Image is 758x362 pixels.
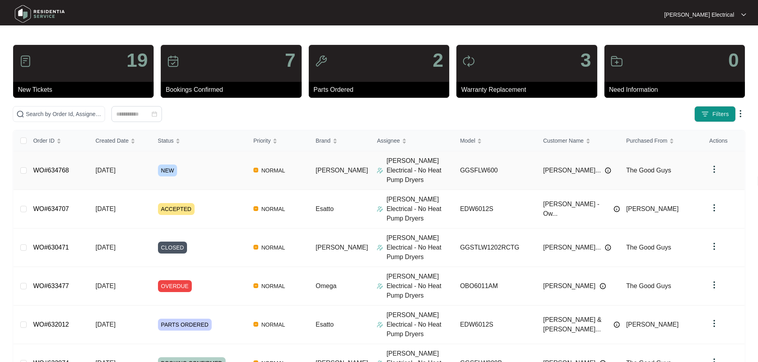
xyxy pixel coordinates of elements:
p: [PERSON_NAME] Electrical [664,11,734,19]
span: OVERDUE [158,280,192,292]
img: dropdown arrow [709,203,719,213]
p: [PERSON_NAME] Electrical - No Heat Pump Dryers [386,233,454,262]
img: Vercel Logo [253,322,258,327]
span: [PERSON_NAME] & [PERSON_NAME]... [543,315,610,334]
span: NORMAL [258,204,288,214]
img: Vercel Logo [253,206,258,211]
span: [PERSON_NAME] - Ow... [543,199,610,219]
input: Search by Order Id, Assignee Name, Customer Name, Brand and Model [26,110,101,118]
span: [PERSON_NAME] [543,281,596,291]
button: filter iconFilters [694,106,736,122]
span: [DATE] [95,244,115,251]
th: Purchased From [620,130,703,151]
td: GGSTLW1202RCTG [454,228,537,267]
img: Info icon [605,167,611,174]
span: Omega [316,283,336,289]
span: [PERSON_NAME]... [543,166,601,175]
img: Vercel Logo [253,283,258,288]
span: [DATE] [95,205,115,212]
img: search-icon [16,110,24,118]
span: NORMAL [258,243,288,252]
p: Warranty Replacement [461,85,597,95]
th: Priority [247,130,310,151]
img: icon [167,55,179,68]
span: Priority [253,136,271,145]
img: icon [19,55,32,68]
p: 2 [433,51,443,70]
th: Model [454,130,537,151]
img: Assigner Icon [377,321,383,328]
img: dropdown arrow [709,165,719,174]
img: filter icon [701,110,709,118]
span: Brand [316,136,330,145]
span: Assignee [377,136,400,145]
img: Vercel Logo [253,168,258,172]
img: Info icon [614,206,620,212]
span: Esatto [316,205,333,212]
img: dropdown arrow [709,319,719,328]
img: residentia service logo [12,2,68,26]
span: Esatto [316,321,333,328]
a: WO#634768 [33,167,69,174]
img: dropdown arrow [736,109,745,118]
img: icon [462,55,475,68]
img: Info icon [600,283,606,289]
span: Created Date [95,136,129,145]
th: Created Date [89,130,152,151]
span: [DATE] [95,167,115,174]
span: The Good Guys [626,283,671,289]
span: Filters [712,110,729,118]
span: Customer Name [543,136,584,145]
td: GGSFLW600 [454,151,537,190]
img: icon [315,55,327,68]
span: ACCEPTED [158,203,195,215]
span: [PERSON_NAME] [316,167,368,174]
td: EDW6012S [454,190,537,228]
span: [PERSON_NAME] [626,321,679,328]
img: Info icon [605,244,611,251]
td: OBO6011AM [454,267,537,306]
a: WO#634707 [33,205,69,212]
p: Need Information [609,85,745,95]
span: [DATE] [95,321,115,328]
span: [DATE] [95,283,115,289]
th: Actions [703,130,744,151]
img: Info icon [614,321,620,328]
span: NORMAL [258,166,288,175]
p: 19 [127,51,148,70]
span: NORMAL [258,320,288,329]
p: New Tickets [18,85,154,95]
a: WO#633477 [33,283,69,289]
img: dropdown arrow [709,280,719,290]
th: Brand [309,130,370,151]
img: Assigner Icon [377,283,383,289]
span: [PERSON_NAME]... [543,243,601,252]
p: Bookings Confirmed [166,85,301,95]
img: Assigner Icon [377,206,383,212]
span: Purchased From [626,136,667,145]
span: [PERSON_NAME] [626,205,679,212]
img: Vercel Logo [253,245,258,250]
img: dropdown arrow [741,13,746,17]
th: Order ID [27,130,89,151]
td: EDW6012S [454,306,537,344]
p: [PERSON_NAME] Electrical - No Heat Pump Dryers [386,310,454,339]
span: Status [158,136,174,145]
th: Customer Name [537,130,620,151]
th: Assignee [370,130,454,151]
p: 3 [581,51,591,70]
p: 0 [728,51,739,70]
img: icon [610,55,623,68]
span: The Good Guys [626,244,671,251]
span: NEW [158,165,177,176]
img: Assigner Icon [377,167,383,174]
span: CLOSED [158,242,187,254]
p: [PERSON_NAME] Electrical - No Heat Pump Dryers [386,156,454,185]
p: [PERSON_NAME] Electrical - No Heat Pump Dryers [386,195,454,223]
th: Status [152,130,247,151]
p: [PERSON_NAME] Electrical - No Heat Pump Dryers [386,272,454,300]
a: WO#632012 [33,321,69,328]
span: NORMAL [258,281,288,291]
img: dropdown arrow [709,242,719,251]
a: WO#630471 [33,244,69,251]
